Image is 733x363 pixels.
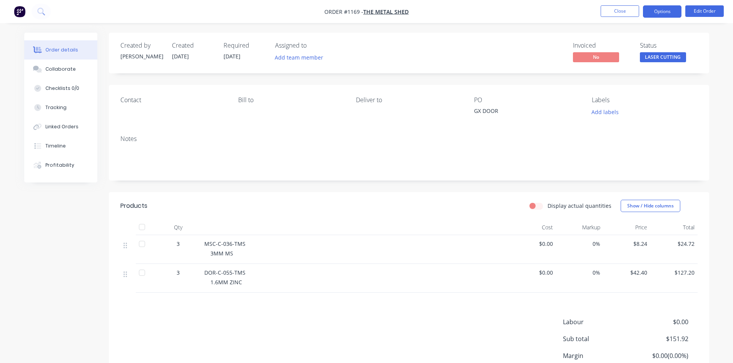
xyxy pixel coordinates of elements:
[24,136,97,156] button: Timeline
[548,202,611,210] label: Display actual quantities
[120,135,698,143] div: Notes
[640,52,686,64] button: LASER CUTTING
[45,85,79,92] div: Checklists 0/0
[172,53,189,60] span: [DATE]
[204,240,245,247] span: MSC-C-036-TMS
[224,42,266,49] div: Required
[177,240,180,248] span: 3
[177,269,180,277] span: 3
[45,66,76,73] div: Collaborate
[324,8,363,15] span: Order #1169 -
[643,5,681,18] button: Options
[270,52,327,63] button: Add team member
[509,220,556,235] div: Cost
[155,220,201,235] div: Qty
[363,8,409,15] a: THE METAL SHED
[120,42,163,49] div: Created by
[559,240,600,248] span: 0%
[172,42,214,49] div: Created
[653,240,695,248] span: $24.72
[685,5,724,17] button: Edit Order
[24,98,97,117] button: Tracking
[275,42,352,49] div: Assigned to
[556,220,603,235] div: Markup
[210,278,242,286] span: 1.6MM ZINC
[563,334,631,343] span: Sub total
[24,117,97,136] button: Linked Orders
[653,269,695,277] span: $127.20
[592,96,697,104] div: Labels
[559,269,600,277] span: 0%
[120,96,226,104] div: Contact
[631,351,688,360] span: $0.00 ( 0.00 %)
[45,123,78,130] div: Linked Orders
[238,96,344,104] div: Bill to
[601,5,639,17] button: Close
[204,269,245,276] span: DOR-C-055-TMS
[650,220,698,235] div: Total
[120,201,147,211] div: Products
[45,46,78,53] div: Order details
[45,104,67,111] div: Tracking
[474,107,570,118] div: GX DOOR
[474,96,579,104] div: PO
[224,53,240,60] span: [DATE]
[45,143,66,149] div: Timeline
[45,162,74,169] div: Profitability
[573,42,631,49] div: Invoiced
[606,240,648,248] span: $8.24
[588,107,623,117] button: Add labels
[606,269,648,277] span: $42.40
[640,52,686,62] span: LASER CUTTING
[512,269,553,277] span: $0.00
[24,156,97,175] button: Profitability
[24,60,97,79] button: Collaborate
[512,240,553,248] span: $0.00
[275,52,327,63] button: Add team member
[24,40,97,60] button: Order details
[24,79,97,98] button: Checklists 0/0
[563,351,631,360] span: Margin
[356,96,461,104] div: Deliver to
[603,220,651,235] div: Price
[631,317,688,327] span: $0.00
[621,200,680,212] button: Show / Hide columns
[120,52,163,60] div: [PERSON_NAME]
[640,42,698,49] div: Status
[573,52,619,62] span: No
[14,6,25,17] img: Factory
[631,334,688,343] span: $151.92
[210,250,233,257] span: 3MM MS
[563,317,631,327] span: Labour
